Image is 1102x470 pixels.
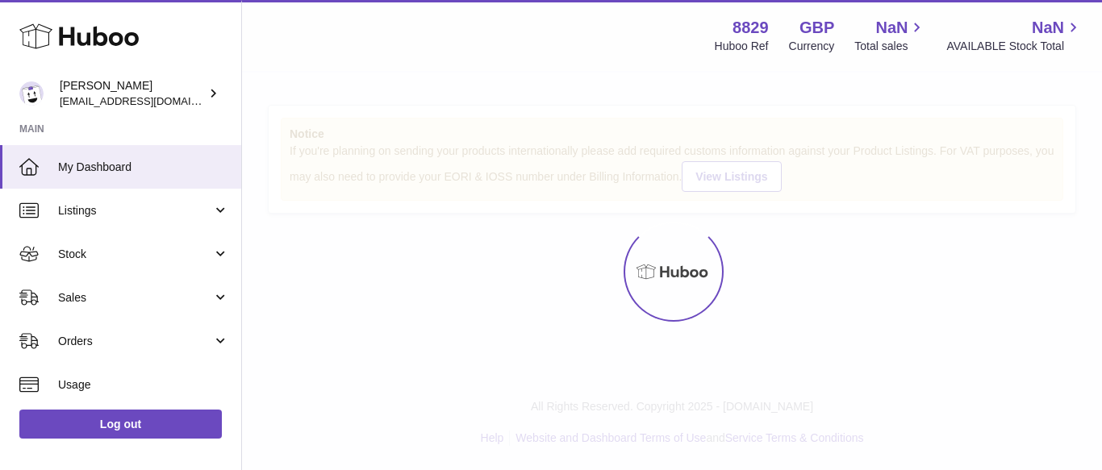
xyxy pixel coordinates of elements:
[58,377,229,393] span: Usage
[875,17,908,39] span: NaN
[19,410,222,439] a: Log out
[19,81,44,106] img: commandes@kpmatech.com
[1032,17,1064,39] span: NaN
[789,39,835,54] div: Currency
[854,39,926,54] span: Total sales
[946,39,1083,54] span: AVAILABLE Stock Total
[58,160,229,175] span: My Dashboard
[58,203,212,218] span: Listings
[60,78,205,109] div: [PERSON_NAME]
[58,247,212,262] span: Stock
[799,17,834,39] strong: GBP
[946,17,1083,54] a: NaN AVAILABLE Stock Total
[733,17,769,39] strong: 8829
[715,39,769,54] div: Huboo Ref
[58,290,212,306] span: Sales
[60,94,237,107] span: [EMAIL_ADDRESS][DOMAIN_NAME]
[854,17,926,54] a: NaN Total sales
[58,334,212,349] span: Orders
